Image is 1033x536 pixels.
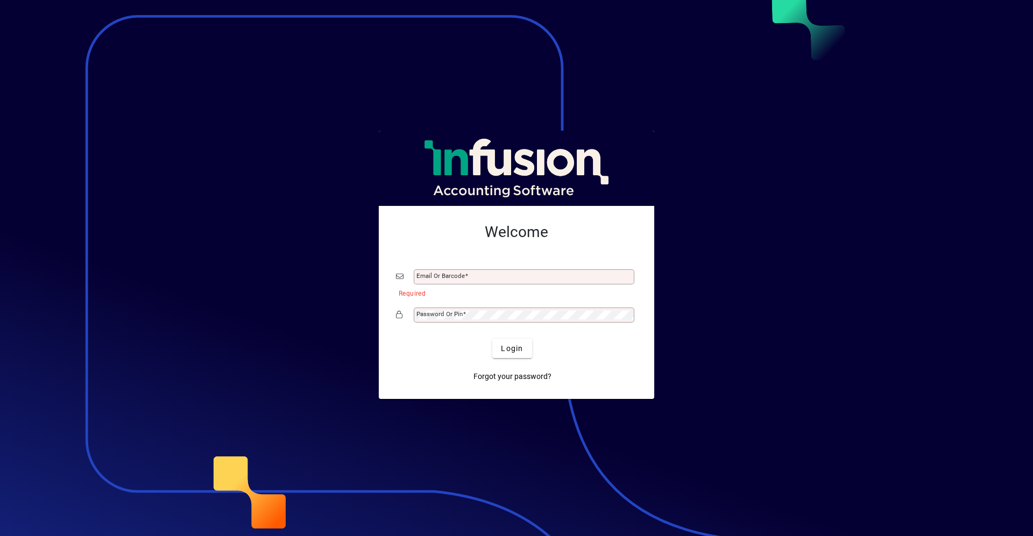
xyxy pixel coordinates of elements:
[416,310,463,318] mat-label: Password or Pin
[469,367,556,386] a: Forgot your password?
[396,223,637,241] h2: Welcome
[501,343,523,354] span: Login
[416,272,465,280] mat-label: Email or Barcode
[492,339,532,358] button: Login
[399,287,628,298] mat-error: Required
[473,371,551,382] span: Forgot your password?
